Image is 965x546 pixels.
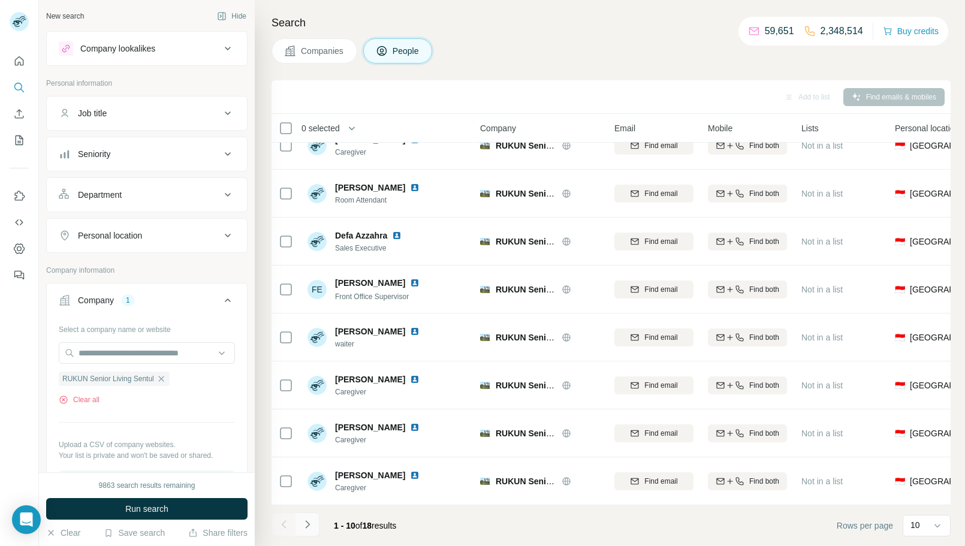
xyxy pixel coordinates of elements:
[644,332,677,343] span: Find email
[78,189,122,201] div: Department
[749,380,779,391] span: Find both
[749,332,779,343] span: Find both
[393,45,420,57] span: People
[301,45,345,57] span: Companies
[335,278,405,288] span: [PERSON_NAME]
[708,185,787,203] button: Find both
[801,141,843,150] span: Not in a list
[895,331,905,343] span: 🇮🇩
[62,373,154,384] span: RUKUN Senior Living Sentul
[895,283,905,295] span: 🇮🇩
[46,78,248,89] p: Personal information
[10,264,29,286] button: Feedback
[837,520,893,532] span: Rows per page
[644,140,677,151] span: Find email
[614,376,693,394] button: Find email
[614,424,693,442] button: Find email
[801,333,843,342] span: Not in a list
[335,292,409,301] span: Front Office Supervisor
[708,137,787,155] button: Find both
[78,230,142,242] div: Personal location
[46,11,84,22] div: New search
[410,278,420,288] img: LinkedIn logo
[335,469,405,481] span: [PERSON_NAME]
[749,284,779,295] span: Find both
[496,381,610,390] span: RUKUN Senior Living Sentul
[10,212,29,233] button: Use Surfe API
[895,475,905,487] span: 🇮🇩
[46,498,248,520] button: Run search
[496,285,610,294] span: RUKUN Senior Living Sentul
[188,527,248,539] button: Share filters
[801,476,843,486] span: Not in a list
[821,24,863,38] p: 2,348,514
[480,122,516,134] span: Company
[749,428,779,439] span: Find both
[410,327,420,336] img: LinkedIn logo
[801,285,843,294] span: Not in a list
[614,328,693,346] button: Find email
[895,140,905,152] span: 🇮🇩
[644,476,677,487] span: Find email
[496,429,610,438] span: RUKUN Senior Living Sentul
[614,280,693,298] button: Find email
[47,180,247,209] button: Department
[10,238,29,260] button: Dashboard
[644,284,677,295] span: Find email
[307,472,327,491] img: Avatar
[10,77,29,98] button: Search
[335,339,424,349] span: waiter
[749,236,779,247] span: Find both
[496,333,610,342] span: RUKUN Senior Living Sentul
[335,435,424,445] span: Caregiver
[59,439,235,450] p: Upload a CSV of company websites.
[12,505,41,534] div: Open Intercom Messenger
[614,122,635,134] span: Email
[708,376,787,394] button: Find both
[480,189,490,198] img: Logo of RUKUN Senior Living Sentul
[614,472,693,490] button: Find email
[708,424,787,442] button: Find both
[334,521,396,530] span: results
[480,333,490,342] img: Logo of RUKUN Senior Living Sentul
[47,140,247,168] button: Seniority
[910,519,920,531] p: 10
[307,136,327,155] img: Avatar
[644,188,677,199] span: Find email
[335,147,424,158] span: Caregiver
[355,521,363,530] span: of
[78,294,114,306] div: Company
[335,373,405,385] span: [PERSON_NAME]
[301,122,340,134] span: 0 selected
[307,280,327,299] div: FE
[99,480,195,491] div: 9863 search results remaining
[895,379,905,391] span: 🇮🇩
[480,285,490,294] img: Logo of RUKUN Senior Living Sentul
[307,376,327,395] img: Avatar
[644,380,677,391] span: Find email
[801,429,843,438] span: Not in a list
[392,231,402,240] img: LinkedIn logo
[59,470,235,492] button: Upload a list of companies
[335,387,424,397] span: Caregiver
[272,14,951,31] h4: Search
[47,221,247,250] button: Personal location
[47,286,247,319] button: Company1
[895,236,905,248] span: 🇮🇩
[104,527,165,539] button: Save search
[47,99,247,128] button: Job title
[335,421,405,433] span: [PERSON_NAME]
[121,295,135,306] div: 1
[47,34,247,63] button: Company lookalikes
[614,233,693,251] button: Find email
[335,243,406,254] span: Sales Executive
[10,129,29,151] button: My lists
[765,24,794,38] p: 59,651
[307,328,327,347] img: Avatar
[307,424,327,443] img: Avatar
[410,375,420,384] img: LinkedIn logo
[708,328,787,346] button: Find both
[644,236,677,247] span: Find email
[295,512,319,536] button: Navigate to next page
[749,140,779,151] span: Find both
